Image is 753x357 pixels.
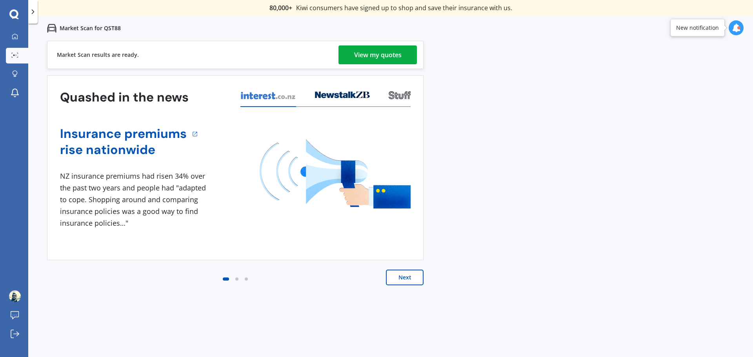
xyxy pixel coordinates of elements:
[386,270,424,285] button: Next
[260,139,411,208] img: media image
[354,45,402,64] div: View my quotes
[60,142,187,158] a: rise nationwide
[60,89,189,105] h3: Quashed in the news
[47,24,56,33] img: car.f15378c7a67c060ca3f3.svg
[57,41,139,69] div: Market Scan results are ready.
[60,24,121,32] p: Market Scan for QST88
[60,126,187,142] a: Insurance premiums
[60,170,209,229] div: NZ insurance premiums had risen 34% over the past two years and people had "adapted to cope. Shop...
[676,24,719,32] div: New notification
[9,290,21,302] img: ACg8ocIPCpDLuGyKs7nZWRcmYdkf0OjNU0tUdoYXgyPIHxr4M0HHLg9x=s96-c
[338,45,417,64] a: View my quotes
